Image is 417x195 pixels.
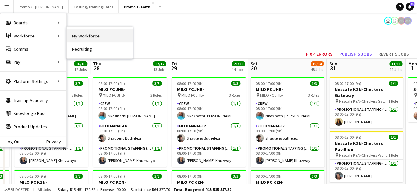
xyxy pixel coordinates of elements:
[177,174,204,179] span: 08:00-17:00 (9h)
[251,145,324,167] app-card-role: Promotional Staffing (Brand Ambassadors)1/108:00-17:00 (9h)[PERSON_NAME] Khuzwayo
[0,94,66,107] a: Training Academy
[329,61,337,67] span: Sun
[310,174,319,179] span: 3/3
[260,93,283,98] span: MILO FC JHB-
[92,64,101,72] span: 28
[384,17,392,25] app-user-avatar: Tesa Nicolau
[172,179,246,185] h3: MILO FC KZN-
[251,86,324,92] h3: MILO FC JHB-
[93,145,167,167] app-card-role: Promotional Staffing (Brand Ambassadors)1/108:00-17:00 (9h)[PERSON_NAME] Khuzwayo
[404,17,412,25] app-user-avatar: Eddie Malete
[172,77,246,167] app-job-card: 08:00-17:00 (9h)3/3MILO FC JHB- MILO FC JHB-3 RolesCrew1/108:00-17:00 (9h)Nkosinathi [PERSON_NAME...
[389,81,398,86] span: 1/1
[389,135,398,140] span: 1/1
[172,145,246,167] app-card-role: Promotional Staffing (Brand Ambassadors)1/108:00-17:00 (9h)[PERSON_NAME] Khuzwayo
[310,81,319,86] span: 3/3
[67,42,133,56] a: Recruiting
[74,67,87,72] div: 12 Jobs
[72,93,83,98] span: 3 Roles
[14,0,69,13] button: Promo 2 - [PERSON_NAME]
[231,174,240,179] span: 3/3
[229,93,240,98] span: 3 Roles
[408,61,417,67] span: Mon
[329,140,403,152] h3: Nescafe KZN-Checkers Pavillion
[0,75,66,88] div: Platform Settings
[390,67,402,72] div: 11 Jobs
[74,61,87,66] span: 16/16
[335,135,361,140] span: 08:00-17:00 (9h)
[19,174,46,179] span: 08:00-17:00 (9h)
[251,100,324,122] app-card-role: Crew1/108:00-17:00 (9h)Nkosinathi [PERSON_NAME]
[103,93,125,98] span: MILO FC JHB-
[0,42,66,56] a: Comms
[3,186,31,193] button: Budgeted
[172,122,246,145] app-card-role: Field Manager1/108:00-17:00 (9h)Shauteng Buthelezi
[232,67,245,72] div: 14 Jobs
[98,174,125,179] span: 08:00-17:00 (9h)
[0,139,21,144] a: Log Out
[329,106,403,128] app-card-role: Promotional Staffing (Brand Ambassadors)1/108:00-17:00 (9h)[PERSON_NAME]
[172,86,246,92] h3: MILO FC JHB-
[0,29,66,42] div: Workforce
[14,145,88,167] app-card-role: Promotional Staffing (Brand Ambassadors)1/108:00-17:00 (9h)[PERSON_NAME] Khuzwayo
[93,61,101,67] span: Thu
[251,122,324,145] app-card-role: Field Manager1/108:00-17:00 (9h)Shauteng Buthelezi
[98,81,125,86] span: 08:00-17:00 (9h)
[0,56,66,69] div: Pay
[67,29,133,42] a: My Workforce
[256,174,283,179] span: 08:00-17:00 (9h)
[93,77,167,167] app-job-card: 08:00-17:00 (9h)3/3MILO FC JHB- MILO FC JHB-3 RolesCrew1/108:00-17:00 (9h)Nkosinathi [PERSON_NAME...
[69,0,119,13] button: Casting/Training Dates
[339,99,388,104] span: Nescafe KZN-Checkers Gateway
[150,93,162,98] span: 3 Roles
[251,61,258,67] span: Sat
[329,160,403,182] app-card-role: Promotional Staffing (Brand Ambassadors)1/108:00-17:00 (9h)[PERSON_NAME]
[303,50,335,58] button: Fix 4 errors
[93,86,167,92] h3: MILO FC JHB-
[172,61,177,67] span: Fri
[0,120,66,133] a: Product Updates
[339,153,388,158] span: Nescafe KZN-Checkers Pavillion
[397,17,405,25] app-user-avatar: Eddie Malete
[93,179,167,185] h3: MILO FC KZN-
[0,107,66,120] a: Knowledge Base
[11,187,30,192] span: Budgeted
[36,187,52,192] span: All jobs
[0,16,66,29] div: Boards
[329,77,403,128] app-job-card: 08:00-17:00 (9h)1/1Nescafe KZN-Checkers Gateway Nescafe KZN-Checkers Gateway1 RolePromotional Sta...
[410,2,414,6] span: 41
[46,139,66,144] a: Privacy
[376,50,412,58] button: Revert 5 jobs
[172,100,246,122] app-card-role: Crew1/108:00-17:00 (9h)Nkosinathi [PERSON_NAME]
[119,0,156,13] button: Promo 1 - Faith
[173,187,231,192] span: Total Budgeted R15 515 557.32
[251,77,324,167] app-job-card: 08:00-17:00 (9h)3/3MILO FC JHB- MILO FC JHB-3 RolesCrew1/108:00-17:00 (9h)Nkosinathi [PERSON_NAME...
[231,81,240,86] span: 3/3
[153,61,166,66] span: 17/17
[329,131,403,182] app-job-card: 08:00-17:00 (9h)1/1Nescafe KZN-Checkers Pavillion Nescafe KZN-Checkers Pavillion1 RolePromotional...
[93,100,167,122] app-card-role: Crew1/108:00-17:00 (9h)Nkosinathi [PERSON_NAME]
[74,81,83,86] span: 3/3
[177,81,204,86] span: 08:00-17:00 (9h)
[311,61,324,66] span: 19/54
[311,67,323,72] div: 48 Jobs
[152,174,162,179] span: 3/3
[406,3,414,11] a: 41
[152,81,162,86] span: 3/3
[335,81,361,86] span: 08:00-17:00 (9h)
[250,64,258,72] span: 30
[256,81,283,86] span: 08:00-17:00 (9h)
[251,179,324,185] h3: MILO FC KZN-
[407,64,417,72] span: 1
[74,174,83,179] span: 3/3
[388,153,398,158] span: 1 Role
[388,99,398,104] span: 1 Role
[14,179,88,185] h3: MILO FC KZN-
[153,67,166,72] div: 13 Jobs
[389,61,402,66] span: 11/11
[171,64,177,72] span: 29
